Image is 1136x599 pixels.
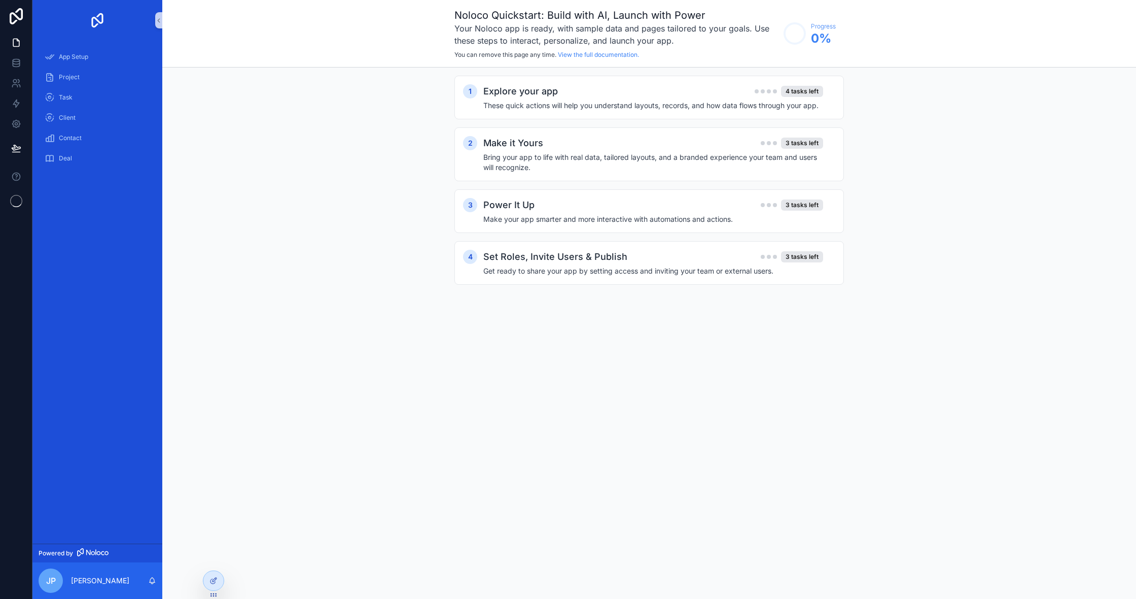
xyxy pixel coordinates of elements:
a: Task [39,88,156,107]
img: App logo [89,12,105,28]
span: Client [59,114,76,122]
span: JP [46,575,56,587]
a: Powered by [32,544,162,562]
span: Deal [59,154,72,162]
h3: Your Noloco app is ready, with sample data and pages tailored to your goals. Use these steps to i... [454,22,778,47]
div: scrollable content [32,41,162,181]
a: Contact [39,129,156,147]
a: Deal [39,149,156,168]
span: 0 % [811,30,836,47]
a: Client [39,109,156,127]
p: [PERSON_NAME] [71,576,129,586]
span: Powered by [39,549,73,557]
span: Project [59,73,80,81]
span: Contact [59,134,82,142]
a: Project [39,68,156,86]
span: App Setup [59,53,88,61]
a: App Setup [39,48,156,66]
span: Task [59,93,73,102]
span: Progress [811,22,836,30]
a: View the full documentation. [558,51,639,58]
span: You can remove this page any time. [454,51,556,58]
h1: Noloco Quickstart: Build with AI, Launch with Power [454,8,778,22]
